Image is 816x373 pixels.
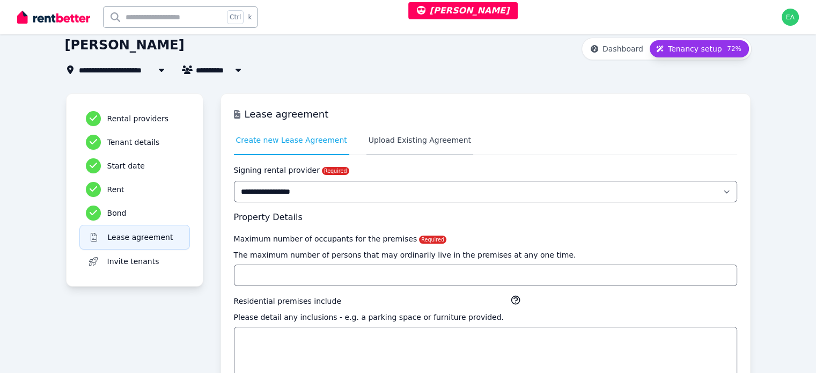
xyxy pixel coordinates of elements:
[107,256,183,267] h3: Invite tenants
[107,208,183,218] h3: Bond
[234,211,303,224] h4: Property Details
[227,10,244,24] span: Ctrl
[234,135,737,155] nav: Tabs
[234,235,446,243] label: Maximum number of occupants for the premises
[782,9,799,26] img: earl@rentbetter.com.au
[107,160,183,171] h3: Start date
[17,9,90,25] img: RentBetter
[650,40,749,57] button: Tenancy setup72%
[107,113,183,124] h3: Rental providers
[322,167,349,175] span: Required
[726,45,743,53] span: 72 %
[236,135,347,145] span: Create new Lease Agreement
[234,297,341,305] label: Residential premises include
[234,166,349,174] label: Signing rental provider
[107,137,183,148] h3: Tenant details
[65,36,185,54] h1: [PERSON_NAME]
[602,43,643,54] span: Dashboard
[417,5,510,16] span: [PERSON_NAME]
[79,154,190,178] button: Start date
[79,250,190,273] button: Invite tenants
[108,232,183,243] h3: Lease agreement
[79,225,190,250] button: Lease agreement
[79,178,190,201] button: Rent
[79,201,190,225] button: Bond
[79,107,190,130] button: Rental providers
[369,135,471,145] span: Upload Existing Agreement
[248,13,252,21] span: k
[79,130,190,154] button: Tenant details
[107,184,183,195] h3: Rent
[668,43,722,54] span: Tenancy setup
[584,40,650,57] button: Dashboard
[234,250,576,260] p: The maximum number of persons that may ordinarily live in the premises at any one time.
[419,236,446,244] span: Required
[234,312,504,323] p: Please detail any inclusions - e.g. a parking space or furniture provided.
[245,107,737,122] h3: Lease agreement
